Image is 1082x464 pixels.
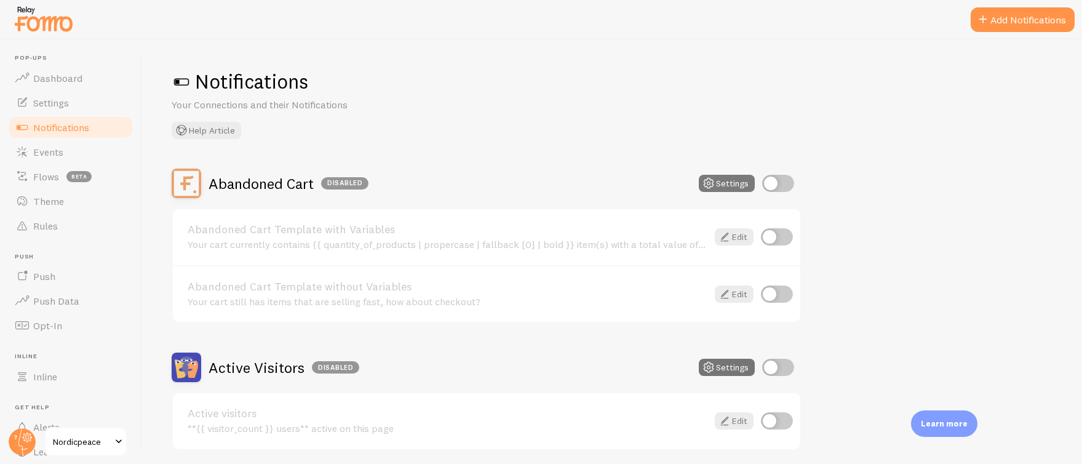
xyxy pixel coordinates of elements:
span: Dashboard [33,72,82,84]
a: Alerts [7,415,134,439]
a: Rules [7,214,134,238]
a: Settings [7,90,134,115]
a: Inline [7,364,134,389]
div: Your cart still has items that are selling fast, how about checkout? [188,296,707,307]
div: Your cart currently contains {{ quantity_of_products | propercase | fallback [0] | bold }} item(s... [188,239,707,250]
span: Inline [33,370,57,383]
a: Flows beta [7,164,134,189]
a: Opt-In [7,313,134,338]
div: Disabled [312,361,359,374]
span: Push Data [33,295,79,307]
img: Abandoned Cart [172,169,201,198]
img: Active Visitors [172,353,201,382]
a: Push Data [7,289,134,313]
h1: Notifications [172,69,1052,94]
div: Learn more [911,410,977,437]
span: Rules [33,220,58,232]
a: Dashboard [7,66,134,90]
button: Settings [699,175,755,192]
span: Inline [15,353,134,361]
p: Learn more [921,418,968,430]
a: Abandoned Cart Template with Variables [188,224,707,235]
a: Nordicpeace [44,427,127,457]
a: Edit [715,228,754,246]
span: beta [66,171,92,182]
h2: Active Visitors [209,358,359,377]
span: Pop-ups [15,54,134,62]
img: fomo-relay-logo-orange.svg [13,3,74,34]
span: Alerts [33,421,60,433]
p: Your Connections and their Notifications [172,98,467,112]
div: **{{ visitor_count }} users** active on this page [188,423,707,434]
a: Edit [715,412,754,430]
span: Theme [33,195,64,207]
a: Theme [7,189,134,214]
a: Events [7,140,134,164]
span: Push [33,270,55,282]
a: Active visitors [188,408,707,419]
span: Settings [33,97,69,109]
h2: Abandoned Cart [209,174,368,193]
a: Notifications [7,115,134,140]
span: Nordicpeace [53,434,111,449]
span: Push [15,253,134,261]
span: Get Help [15,404,134,412]
a: Push [7,264,134,289]
button: Help Article [172,122,241,139]
span: Events [33,146,63,158]
div: Disabled [321,177,368,190]
span: Flows [33,170,59,183]
span: Opt-In [33,319,62,332]
a: Abandoned Cart Template without Variables [188,281,707,292]
span: Notifications [33,121,89,134]
button: Settings [699,359,755,376]
a: Edit [715,286,754,303]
